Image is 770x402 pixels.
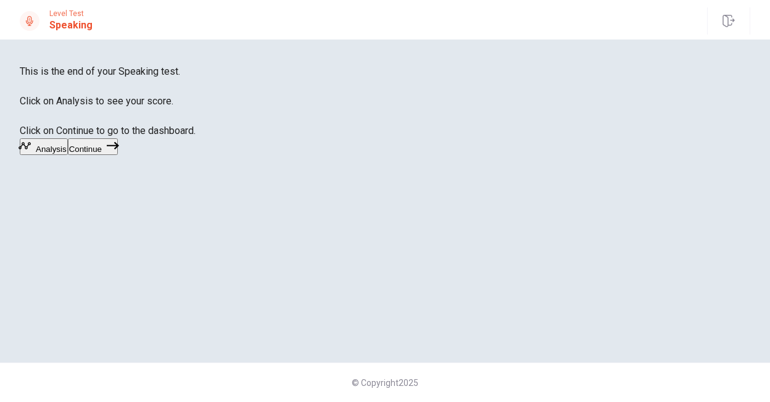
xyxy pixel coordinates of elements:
[20,138,68,155] button: Analysis
[49,9,93,18] span: Level Test
[49,18,93,33] h1: Speaking
[352,378,418,388] span: © Copyright 2025
[68,138,118,155] button: Continue
[68,143,118,154] a: Continue
[20,143,68,154] a: Analysis
[20,65,196,136] span: This is the end of your Speaking test. Click on Analysis to see your score. Click on Continue to ...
